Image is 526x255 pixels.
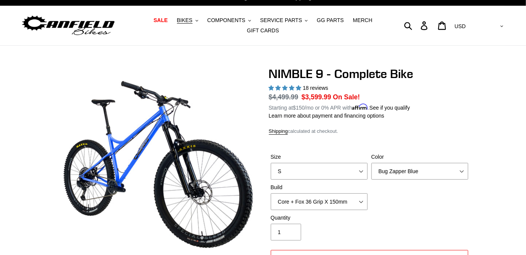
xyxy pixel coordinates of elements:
[207,17,245,24] span: COMPONENTS
[271,183,368,191] label: Build
[317,17,344,24] span: GG PARTS
[269,67,470,81] h1: NIMBLE 9 - Complete Bike
[371,153,468,161] label: Color
[269,85,303,91] span: 4.89 stars
[150,15,171,25] a: SALE
[370,105,410,111] a: See if you qualify - Learn more about Affirm Financing (opens in modal)
[269,93,299,101] s: $4,499.99
[256,15,311,25] button: SERVICE PARTS
[313,15,348,25] a: GG PARTS
[352,104,368,110] span: Affirm
[247,27,279,34] span: GIFT CARDS
[204,15,255,25] button: COMPONENTS
[269,128,288,135] a: Shipping
[349,15,376,25] a: MERCH
[271,153,368,161] label: Size
[177,17,193,24] span: BIKES
[302,93,331,101] span: $3,599.99
[293,105,305,111] span: $150
[21,14,116,38] img: Canfield Bikes
[269,127,470,135] div: calculated at checkout.
[269,102,410,112] p: Starting at /mo or 0% APR with .
[269,113,384,119] a: Learn more about payment and financing options
[260,17,302,24] span: SERVICE PARTS
[303,85,328,91] span: 18 reviews
[353,17,372,24] span: MERCH
[271,214,368,222] label: Quantity
[243,25,283,36] a: GIFT CARDS
[173,15,202,25] button: BIKES
[153,17,167,24] span: SALE
[333,92,360,102] span: On Sale!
